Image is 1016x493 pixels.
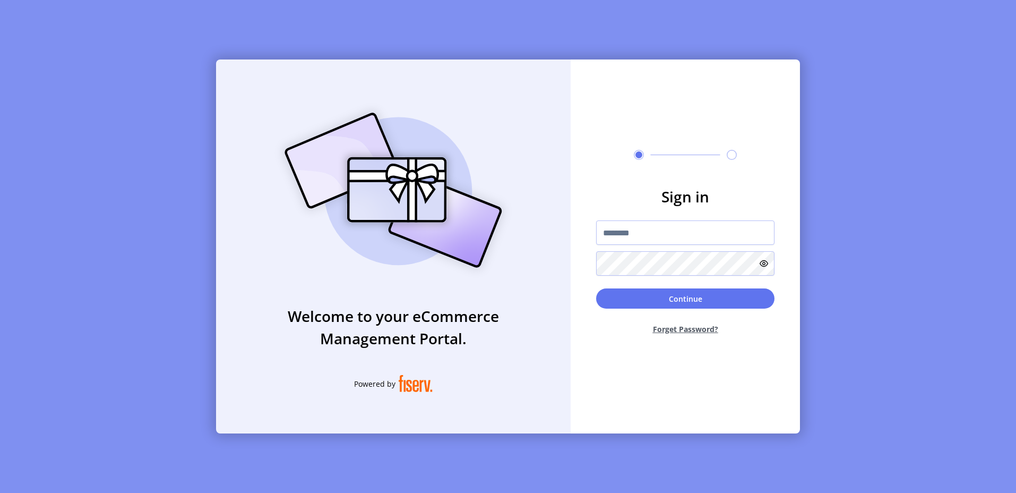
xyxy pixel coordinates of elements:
[269,101,518,279] img: card_Illustration.svg
[596,315,774,343] button: Forget Password?
[596,185,774,208] h3: Sign in
[596,288,774,309] button: Continue
[354,378,395,389] span: Powered by
[216,305,571,350] h3: Welcome to your eCommerce Management Portal.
